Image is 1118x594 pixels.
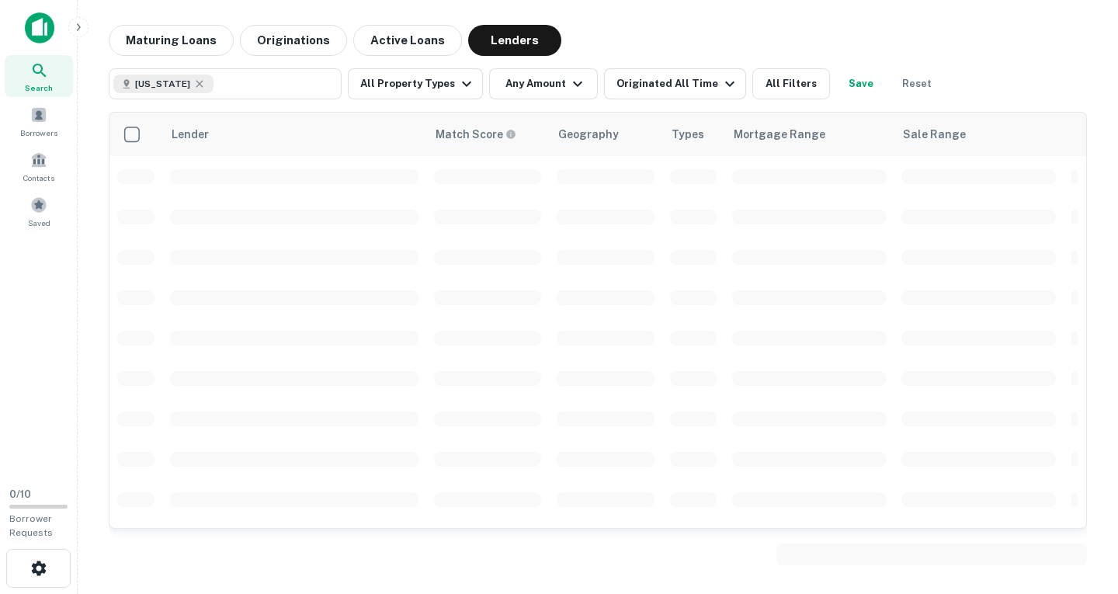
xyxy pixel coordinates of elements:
[5,190,73,232] a: Saved
[5,100,73,142] a: Borrowers
[23,172,54,184] span: Contacts
[9,488,31,500] span: 0 / 10
[662,113,724,156] th: Types
[724,113,894,156] th: Mortgage Range
[353,25,462,56] button: Active Loans
[734,125,825,144] div: Mortgage Range
[1040,470,1118,544] iframe: Chat Widget
[549,113,662,156] th: Geography
[672,125,704,144] div: Types
[894,113,1064,156] th: Sale Range
[5,145,73,187] a: Contacts
[892,68,942,99] button: Reset
[558,125,619,144] div: Geography
[5,55,73,97] a: Search
[436,126,513,143] h6: Match Score
[162,113,426,156] th: Lender
[20,127,57,139] span: Borrowers
[426,113,549,156] th: Capitalize uses an advanced AI algorithm to match your search with the best lender. The match sco...
[604,68,746,99] button: Originated All Time
[28,217,50,229] span: Saved
[25,82,53,94] span: Search
[616,75,739,93] div: Originated All Time
[468,25,561,56] button: Lenders
[903,125,966,144] div: Sale Range
[109,25,234,56] button: Maturing Loans
[348,68,483,99] button: All Property Types
[172,125,209,144] div: Lender
[752,68,830,99] button: All Filters
[836,68,886,99] button: Save your search to get updates of matches that match your search criteria.
[9,513,53,538] span: Borrower Requests
[489,68,598,99] button: Any Amount
[25,12,54,43] img: capitalize-icon.png
[135,77,190,91] span: [US_STATE]
[240,25,347,56] button: Originations
[436,126,516,143] div: Capitalize uses an advanced AI algorithm to match your search with the best lender. The match sco...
